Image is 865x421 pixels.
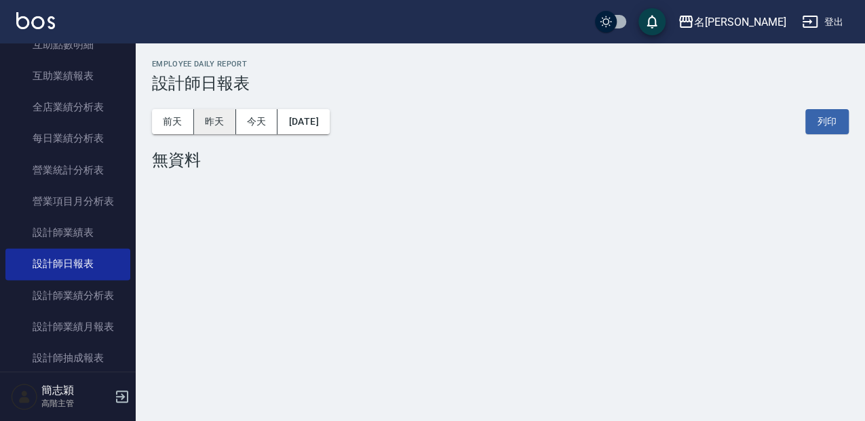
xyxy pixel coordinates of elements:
h5: 簡志穎 [41,384,111,397]
a: 設計師業績表 [5,217,130,248]
a: 互助點數明細 [5,29,130,60]
button: 昨天 [194,109,236,134]
a: 全店業績分析表 [5,92,130,123]
h3: 設計師日報表 [152,74,849,93]
img: Person [11,383,38,410]
p: 高階主管 [41,397,111,409]
button: 列印 [805,109,849,134]
div: 無資料 [152,151,849,169]
a: 每日業績分析表 [5,123,130,154]
button: 名[PERSON_NAME] [672,8,791,36]
button: 今天 [236,109,278,134]
h2: Employee Daily Report [152,60,849,68]
button: [DATE] [277,109,329,134]
a: 設計師抽成報表 [5,342,130,374]
a: 設計師業績分析表 [5,280,130,311]
a: 互助業績報表 [5,60,130,92]
a: 營業項目月分析表 [5,186,130,217]
button: 前天 [152,109,194,134]
a: 營業統計分析表 [5,155,130,186]
a: 設計師日報表 [5,248,130,279]
img: Logo [16,12,55,29]
button: save [638,8,666,35]
button: 登出 [796,9,849,35]
div: 名[PERSON_NAME] [694,14,786,31]
a: 設計師業績月報表 [5,311,130,342]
